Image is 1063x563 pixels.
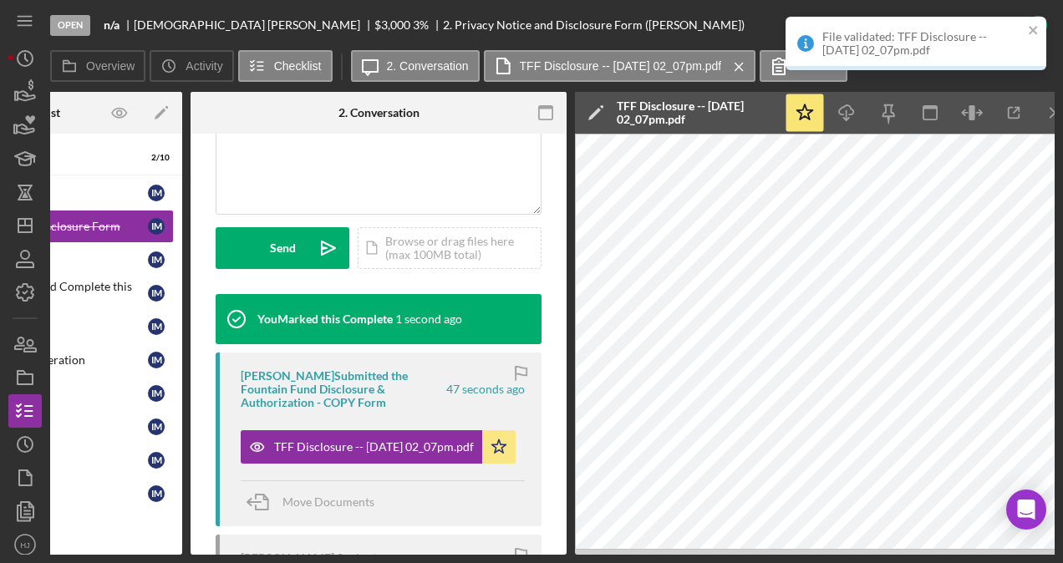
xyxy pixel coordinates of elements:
div: File validated: TFF Disclosure -- [DATE] 02_07pm.pdf [822,30,1023,57]
label: TFF Disclosure -- [DATE] 02_07pm.pdf [520,59,722,73]
button: Move Documents [241,481,391,523]
div: I M [148,185,165,201]
button: TFF Disclosure -- [DATE] 02_07pm.pdf [241,430,516,464]
div: Open Intercom Messenger [1006,489,1046,530]
span: $3,000 [374,18,410,32]
label: 2. Conversation [387,59,469,73]
div: [DEMOGRAPHIC_DATA] [PERSON_NAME] [134,18,374,32]
div: I M [148,485,165,502]
div: 3 % [413,18,429,32]
b: n/a [104,18,120,32]
div: I M [148,218,165,235]
time: 2025-10-06 18:08 [395,312,462,326]
div: [PERSON_NAME] Submitted the Fountain Fund Disclosure & Authorization - COPY Form [241,369,444,409]
label: Overview [86,59,135,73]
div: Complete [967,8,1017,42]
div: Send [270,227,296,269]
div: TFF Disclosure -- [DATE] 02_07pm.pdf [274,440,474,454]
div: You Marked this Complete [257,312,393,326]
div: I M [148,418,165,435]
label: Checklist [274,59,322,73]
div: I M [148,251,165,268]
div: I M [148,318,165,335]
button: 2. Conversation [351,50,480,82]
button: TFF Disclosure -- [DATE] 02_07pm.pdf [484,50,756,82]
div: I M [148,285,165,302]
button: 2. Form [760,50,847,82]
div: 2. Privacy Notice and Disclosure Form ([PERSON_NAME]) [443,18,745,32]
div: I M [148,452,165,469]
div: I M [148,352,165,368]
button: Checklist [238,50,333,82]
button: close [1028,23,1040,39]
label: Activity [186,59,222,73]
button: HJ [8,528,42,561]
div: 2 / 10 [140,153,170,163]
button: Complete [950,8,1055,42]
time: 2025-10-06 18:07 [446,383,525,396]
button: Send [216,227,349,269]
div: I M [148,385,165,402]
button: Activity [150,50,233,82]
div: 2. Conversation [338,106,420,119]
div: TFF Disclosure -- [DATE] 02_07pm.pdf [617,99,776,126]
div: Open [50,15,90,36]
text: HJ [20,540,30,550]
button: Overview [50,50,145,82]
span: Move Documents [282,495,374,509]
